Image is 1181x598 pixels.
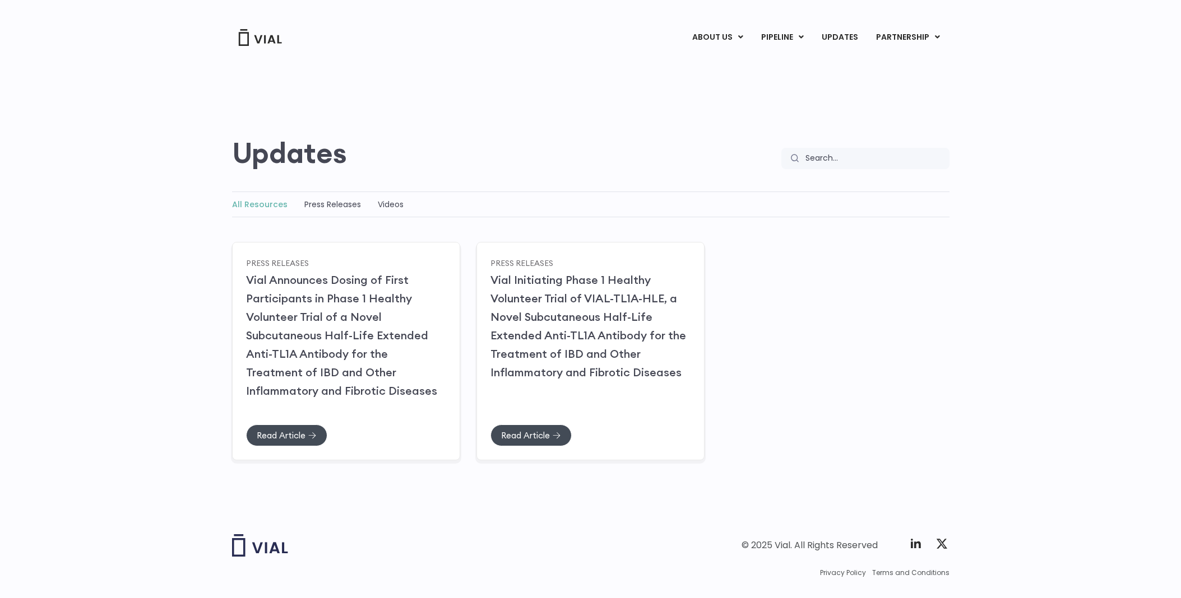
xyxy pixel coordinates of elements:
a: Vial Initiating Phase 1 Healthy Volunteer Trial of VIAL-TL1A-HLE, a Novel Subcutaneous Half-Life ... [490,273,686,379]
a: All Resources [232,199,288,210]
a: Videos [378,199,404,210]
a: Read Article [490,424,572,446]
a: Press Releases [304,199,361,210]
a: Terms and Conditions [872,568,950,578]
a: Press Releases [490,258,553,268]
a: PIPELINEMenu Toggle [752,28,812,47]
a: UPDATES [813,28,867,47]
input: Search... [799,148,950,169]
a: Vial Announces Dosing of First Participants in Phase 1 Healthy Volunteer Trial of a Novel Subcuta... [246,273,437,398]
img: Vial Logo [238,29,282,46]
a: ABOUT USMenu Toggle [683,28,752,47]
img: Vial logo wih "Vial" spelled out [232,534,288,557]
h2: Updates [232,137,347,169]
div: © 2025 Vial. All Rights Reserved [742,539,878,552]
a: PARTNERSHIPMenu Toggle [867,28,949,47]
a: Press Releases [246,258,309,268]
span: Read Article [257,431,305,440]
a: Read Article [246,424,327,446]
a: Privacy Policy [820,568,866,578]
span: Read Article [501,431,550,440]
